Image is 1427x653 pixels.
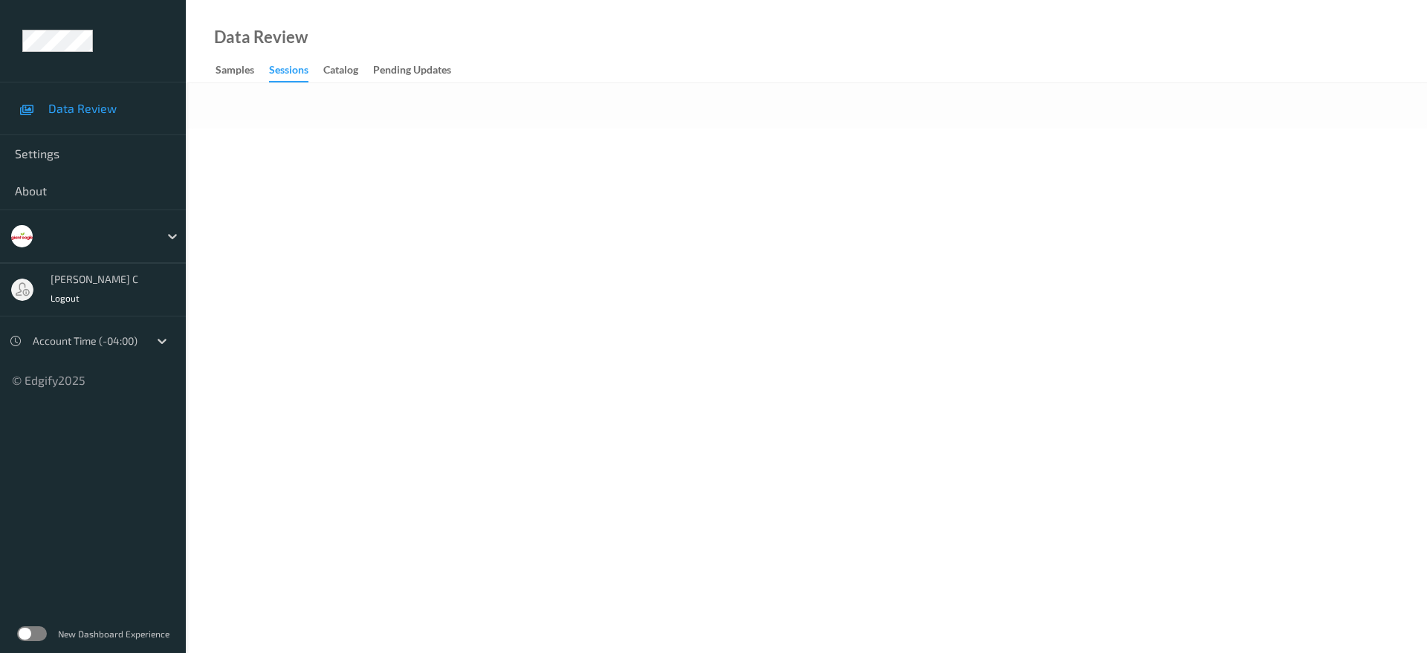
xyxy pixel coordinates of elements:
div: Pending Updates [373,62,451,81]
a: Sessions [269,60,323,82]
a: Catalog [323,60,373,81]
div: Sessions [269,62,308,82]
div: Catalog [323,62,358,81]
div: Data Review [214,30,308,45]
div: Samples [216,62,254,81]
a: Pending Updates [373,60,466,81]
a: Samples [216,60,269,81]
